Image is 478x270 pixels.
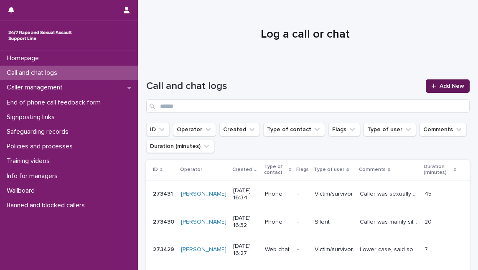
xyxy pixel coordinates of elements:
button: Flags [328,123,360,136]
button: Created [219,123,260,136]
p: Silent [315,219,353,226]
span: Add New [440,83,464,89]
h1: Log a call or chat [146,28,464,42]
img: rhQMoQhaT3yELyF149Cw [7,27,74,44]
p: Type of contact [264,162,287,178]
p: Web chat [265,246,291,253]
tr: 273431273431 [PERSON_NAME] [DATE] 16:34Phone-Victim/survivorCaller was sexually abused as a child... [146,180,470,208]
p: Wallboard [3,187,41,195]
p: Phone [265,219,291,226]
a: [PERSON_NAME] [181,219,226,226]
a: [PERSON_NAME] [181,191,226,198]
p: Victim/survivor [315,191,353,198]
p: Homepage [3,54,46,62]
p: Operator [180,165,202,174]
p: Created [232,165,252,174]
p: Caller was sexually abused as a child. Caller has a fractious relationship with her family as a r... [360,189,420,198]
p: End of phone call feedback form [3,99,107,107]
h1: Call and chat logs [146,80,421,92]
button: Duration (minutes) [146,140,214,153]
button: Operator [173,123,216,136]
p: Info for managers [3,172,64,180]
p: Signposting links [3,113,61,121]
a: Add New [426,79,470,93]
p: - [297,191,308,198]
tr: 273430273430 [PERSON_NAME] [DATE] 16:32Phone-SilentCaller was mainly silent. They did cry briefly... [146,208,470,236]
p: Caller management [3,84,69,92]
p: [DATE] 16:32 [233,215,258,229]
button: Type of contact [263,123,325,136]
p: Call and chat logs [3,69,64,77]
p: Victim/survivor [315,246,353,253]
tr: 273429273429 [PERSON_NAME] [DATE] 16:27Web chat-Victim/survivorLower case, said sorry and really ... [146,236,470,264]
button: Type of user [364,123,416,136]
p: 45 [425,189,433,198]
p: Caller was mainly silent. They did cry briefly and answered "yes" when asked if they were safe [360,217,420,226]
button: ID [146,123,170,136]
p: 273430 [153,217,176,226]
p: [DATE] 16:34 [233,187,258,201]
p: Policies and processes [3,143,79,150]
p: - [297,219,308,226]
p: Flags [296,165,309,174]
p: Lower case, said sorry and really upset and can't stop crying.... kids testing her nerves....gave... [360,245,420,253]
p: Comments [359,165,386,174]
p: Training videos [3,157,56,165]
p: 20 [425,217,433,226]
p: - [297,246,308,253]
p: 273429 [153,245,176,253]
input: Search [146,99,470,113]
p: Banned and blocked callers [3,201,92,209]
p: 7 [425,245,430,253]
p: Duration (minutes) [424,162,451,178]
p: Phone [265,191,291,198]
p: ID [153,165,158,174]
p: 273431 [153,189,175,198]
button: Comments [420,123,467,136]
p: [DATE] 16:27 [233,243,258,257]
a: [PERSON_NAME] [181,246,226,253]
p: Safeguarding records [3,128,75,136]
p: Type of user [314,165,344,174]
